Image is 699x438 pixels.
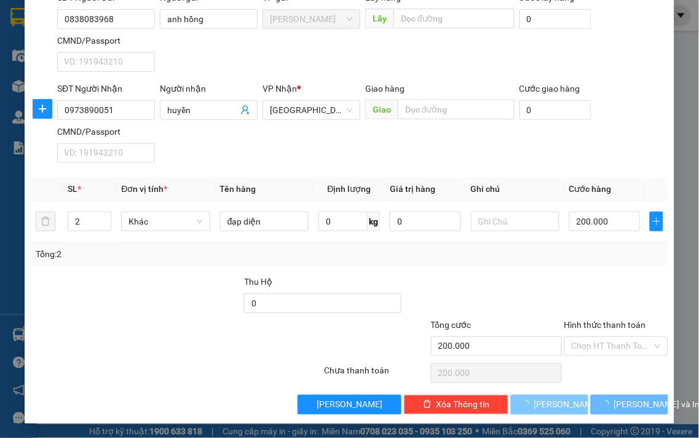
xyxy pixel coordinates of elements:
span: Gửi: [10,10,30,23]
span: Nhận: [117,10,147,23]
span: Giao hàng [365,84,405,94]
span: Thu Hộ [244,277,272,287]
input: Dọc đường [393,9,515,28]
div: CMND/Passport [57,34,155,47]
label: Hình thức thanh toán [564,320,646,330]
span: CHƯA CƯỚC : [116,81,186,94]
span: Tổng cước [431,320,472,330]
input: VD: Bàn, Ghế [220,212,309,231]
button: plus [650,212,663,231]
div: Tổng: 2 [36,247,271,261]
span: Khác [128,212,202,231]
div: [PERSON_NAME] [10,10,109,38]
span: Đà Lạt [270,101,353,119]
span: [PERSON_NAME] [534,398,600,412]
button: [PERSON_NAME] [511,395,588,415]
span: SL [68,184,77,194]
span: kg [368,212,380,231]
span: Giao [365,100,398,119]
button: plus [33,99,52,119]
span: Đơn vị tính [121,184,167,194]
button: deleteXóa Thông tin [404,395,508,415]
div: 0866772798 [117,53,242,70]
div: 40.000 [116,78,243,95]
div: [GEOGRAPHIC_DATA] [117,10,242,38]
input: Dọc đường [398,100,515,119]
div: 0901636421 [10,53,109,70]
div: hs công [10,38,109,53]
span: [PERSON_NAME] [317,398,382,412]
div: CMND/Passport [57,125,155,138]
span: Phan Thiết [270,10,353,28]
span: VP Nhận [263,84,297,94]
div: Thiện [117,38,242,53]
span: Xóa Thông tin [436,398,490,412]
button: [PERSON_NAME] và In [591,395,668,415]
input: Cước lấy hàng [519,9,591,29]
div: Chưa thanh toán [323,364,430,386]
span: Lấy [365,9,393,28]
button: [PERSON_NAME] [298,395,402,415]
span: Định lượng [328,184,371,194]
span: loading [601,400,614,408]
span: plus [650,217,663,226]
input: Cước giao hàng [519,100,591,120]
input: Ghi Chú [471,212,559,231]
span: Giá trị hàng [390,184,435,194]
span: plus [33,104,52,114]
th: Ghi chú [466,177,564,201]
input: 0 [390,212,460,231]
span: user-add [240,105,250,115]
span: loading [521,400,534,408]
button: delete [36,212,55,231]
div: SĐT Người Nhận [57,82,155,95]
label: Cước giao hàng [519,84,580,94]
span: delete [423,400,432,410]
span: Cước hàng [569,184,612,194]
span: Tên hàng [220,184,256,194]
div: Người nhận [160,82,258,95]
